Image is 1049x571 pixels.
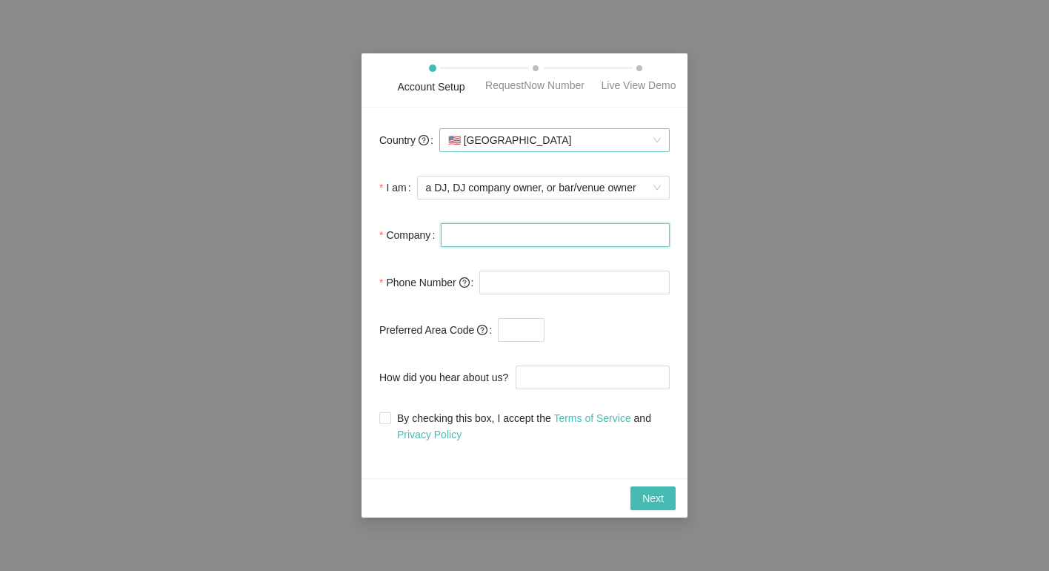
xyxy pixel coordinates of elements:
label: How did you hear about us? [379,363,516,392]
label: Company [379,220,441,250]
span: question-circle [419,135,429,145]
label: I am [379,173,417,202]
span: By checking this box, I accept the and [391,410,670,443]
span: a DJ, DJ company owner, or bar/venue owner [426,176,661,199]
div: Live View Demo [602,77,676,93]
span: question-circle [459,277,470,288]
span: question-circle [477,325,487,335]
input: Company [441,223,670,247]
span: Phone Number [386,274,469,291]
span: Country [379,132,429,148]
a: Terms of Service [553,412,630,424]
button: Next [630,486,676,510]
span: Next [642,490,664,506]
span: Preferred Area Code [379,322,487,338]
span: 🇺🇸 [448,134,461,146]
input: How did you hear about us? [516,366,670,389]
a: Privacy Policy [397,429,462,440]
div: RequestNow Number [485,77,585,93]
span: [GEOGRAPHIC_DATA] [448,129,661,151]
div: Account Setup [397,79,464,95]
